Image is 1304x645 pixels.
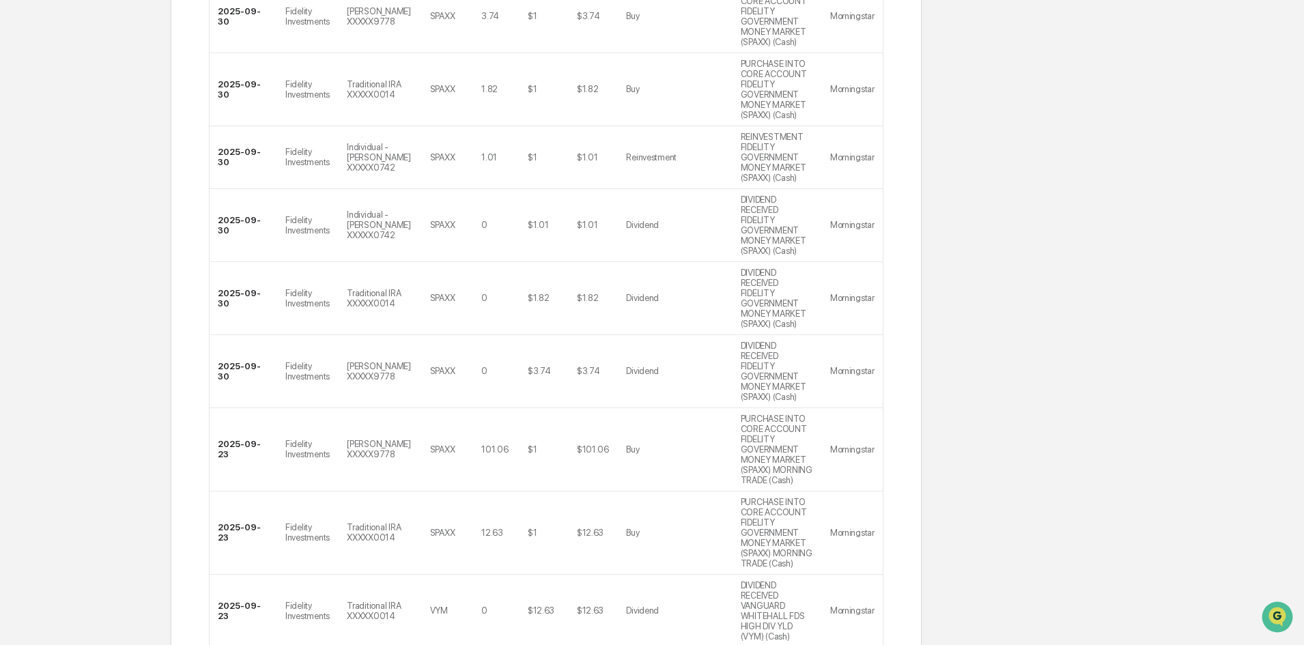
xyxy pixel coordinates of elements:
[822,126,883,189] td: Morningstar
[27,198,86,212] span: Data Lookup
[339,126,422,189] td: Individual - [PERSON_NAME] XXXXX0742
[741,195,814,256] div: DIVIDEND RECEIVED FIDELITY GOVERNMENT MONEY MARKET (SPAXX) (Cash)
[741,59,814,120] div: PURCHASE INTO CORE ACCOUNT FIDELITY GOVERNMENT MONEY MARKET (SPAXX) (Cash)
[822,408,883,491] td: Morningstar
[430,11,455,21] div: SPAXX
[481,84,498,94] div: 1.82
[14,199,25,210] div: 🔎
[741,580,814,642] div: DIVIDEND RECEIVED VANGUARD WHITEHALL FDS HIGH DIV YLD (VYM) (Cash)
[741,132,814,183] div: REINVESTMENT FIDELITY GOVERNMENT MONEY MARKET (SPAXX) (Cash)
[577,293,599,303] div: $1.82
[577,152,598,162] div: $1.01
[113,172,169,186] span: Attestations
[528,528,537,538] div: $1
[339,262,422,335] td: Traditional IRA XXXXX0014
[741,497,814,569] div: PURCHASE INTO CORE ACCOUNT FIDELITY GOVERNMENT MONEY MARKET (SPAXX) MORNING TRADE (Cash)
[481,220,487,230] div: 0
[46,104,224,118] div: Start new chat
[14,173,25,184] div: 🖐️
[210,189,277,262] td: 2025-09-30
[210,408,277,491] td: 2025-09-23
[285,601,330,621] div: Fidelity Investments
[481,152,497,162] div: 1.01
[626,220,659,230] div: Dividend
[626,444,639,455] div: Buy
[528,152,537,162] div: $1
[210,53,277,126] td: 2025-09-30
[210,126,277,189] td: 2025-09-30
[481,366,487,376] div: 0
[339,53,422,126] td: Traditional IRA XXXXX0014
[285,79,330,100] div: Fidelity Investments
[528,84,537,94] div: $1
[430,444,455,455] div: SPAXX
[285,288,330,309] div: Fidelity Investments
[27,172,88,186] span: Preclearance
[577,84,599,94] div: $1.82
[528,366,551,376] div: $3.74
[577,366,600,376] div: $3.74
[626,84,639,94] div: Buy
[285,439,330,459] div: Fidelity Investments
[822,335,883,408] td: Morningstar
[430,605,448,616] div: VYM
[46,118,173,129] div: We're available if you need us!
[528,605,554,616] div: $12.63
[430,152,455,162] div: SPAXX
[430,366,455,376] div: SPAXX
[741,341,814,402] div: DIVIDEND RECEIVED FIDELITY GOVERNMENT MONEY MARKET (SPAXX) (Cash)
[94,167,175,191] a: 🗄️Attestations
[528,293,550,303] div: $1.82
[232,109,249,125] button: Start new chat
[136,231,165,242] span: Pylon
[210,262,277,335] td: 2025-09-30
[285,522,330,543] div: Fidelity Investments
[577,11,600,21] div: $3.74
[430,293,455,303] div: SPAXX
[96,231,165,242] a: Powered byPylon
[626,11,639,21] div: Buy
[626,605,659,616] div: Dividend
[577,444,609,455] div: $101.06
[339,335,422,408] td: [PERSON_NAME] XXXXX9778
[481,444,508,455] div: 101.06
[285,361,330,382] div: Fidelity Investments
[822,262,883,335] td: Morningstar
[99,173,110,184] div: 🗄️
[626,366,659,376] div: Dividend
[528,444,537,455] div: $1
[577,528,604,538] div: $12.63
[339,189,422,262] td: Individual - [PERSON_NAME] XXXXX0742
[741,268,814,329] div: DIVIDEND RECEIVED FIDELITY GOVERNMENT MONEY MARKET (SPAXX) (Cash)
[577,220,598,230] div: $1.01
[822,189,883,262] td: Morningstar
[210,491,277,575] td: 2025-09-23
[528,220,549,230] div: $1.01
[8,167,94,191] a: 🖐️Preclearance
[626,152,677,162] div: Reinvestment
[339,408,422,491] td: [PERSON_NAME] XXXXX9778
[210,335,277,408] td: 2025-09-30
[285,215,330,235] div: Fidelity Investments
[481,605,487,616] div: 0
[8,192,91,217] a: 🔎Data Lookup
[741,414,814,485] div: PURCHASE INTO CORE ACCOUNT FIDELITY GOVERNMENT MONEY MARKET (SPAXX) MORNING TRADE (Cash)
[430,220,455,230] div: SPAXX
[339,491,422,575] td: Traditional IRA XXXXX0014
[626,293,659,303] div: Dividend
[528,11,537,21] div: $1
[481,293,487,303] div: 0
[430,84,455,94] div: SPAXX
[626,528,639,538] div: Buy
[822,491,883,575] td: Morningstar
[285,6,330,27] div: Fidelity Investments
[14,29,249,51] p: How can we help?
[285,147,330,167] div: Fidelity Investments
[14,104,38,129] img: 1746055101610-c473b297-6a78-478c-a979-82029cc54cd1
[481,11,499,21] div: 3.74
[1260,600,1297,637] iframe: Open customer support
[822,53,883,126] td: Morningstar
[481,528,503,538] div: 12.63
